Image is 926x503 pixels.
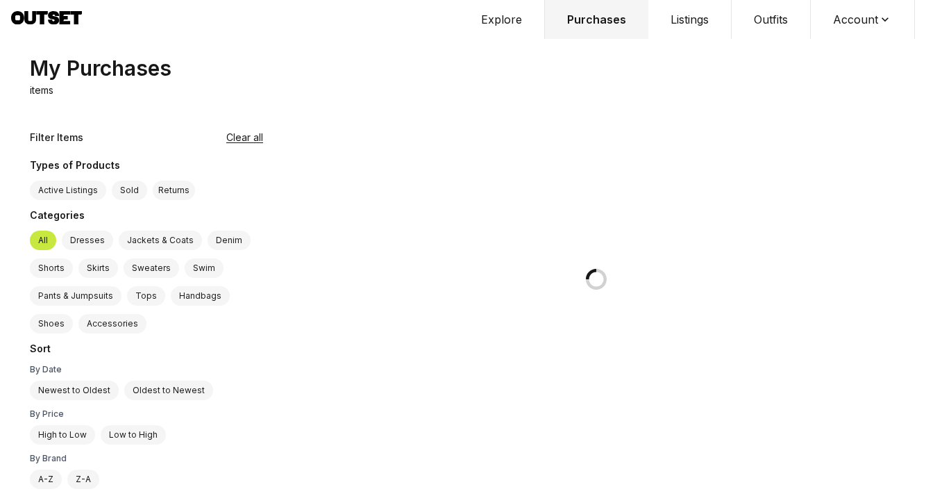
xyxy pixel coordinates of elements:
label: Active Listings [30,181,106,200]
button: Clear all [226,131,263,145]
label: Dresses [62,231,113,250]
label: Swim [185,258,224,278]
label: Sold [112,181,147,200]
div: Sort [30,342,263,358]
label: Skirts [78,258,118,278]
label: Sweaters [124,258,179,278]
div: Filter Items [30,131,83,145]
div: By Date [30,364,263,375]
label: Pants & Jumpsuits [30,286,121,306]
label: Shorts [30,258,73,278]
label: Denim [208,231,251,250]
p: items [30,83,53,97]
label: Low to High [101,425,166,445]
label: A-Z [30,470,62,489]
div: My Purchases [30,56,171,81]
label: Shoes [30,314,73,333]
label: Handbags [171,286,230,306]
label: Tops [127,286,165,306]
div: By Brand [30,453,263,464]
div: Categories [30,208,263,225]
label: High to Low [30,425,95,445]
button: Returns [153,181,195,200]
label: Accessories [78,314,146,333]
label: Oldest to Newest [124,381,213,400]
label: Newest to Oldest [30,381,119,400]
label: Jackets & Coats [119,231,202,250]
div: Types of Products [30,158,263,175]
div: By Price [30,409,263,420]
label: Z-A [67,470,99,489]
label: All [30,231,56,250]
